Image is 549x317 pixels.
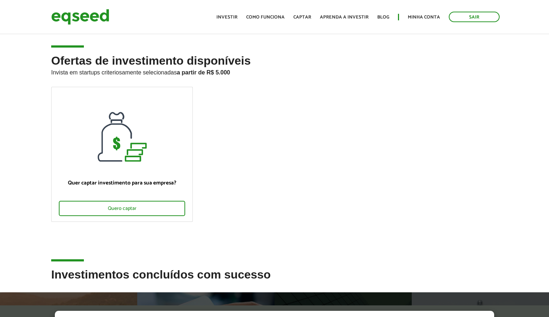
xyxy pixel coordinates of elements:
[293,15,311,20] a: Captar
[59,201,185,216] div: Quero captar
[51,7,109,27] img: EqSeed
[449,12,500,22] a: Sair
[408,15,440,20] a: Minha conta
[51,87,193,222] a: Quer captar investimento para sua empresa? Quero captar
[177,69,230,76] strong: a partir de R$ 5.000
[51,268,498,292] h2: Investimentos concluídos com sucesso
[320,15,369,20] a: Aprenda a investir
[51,67,498,76] p: Invista em startups criteriosamente selecionadas
[246,15,285,20] a: Como funciona
[59,180,185,186] p: Quer captar investimento para sua empresa?
[216,15,237,20] a: Investir
[51,54,498,87] h2: Ofertas de investimento disponíveis
[377,15,389,20] a: Blog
